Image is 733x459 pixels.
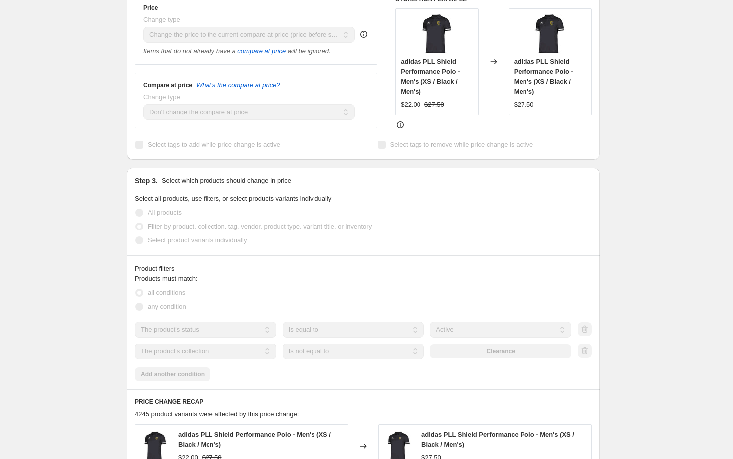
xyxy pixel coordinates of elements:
strike: $27.50 [424,100,444,110]
img: p_olo_80x.jpg [417,14,457,54]
span: all conditions [148,289,185,296]
span: Change type [143,93,180,101]
span: 4245 product variants were affected by this price change: [135,410,299,418]
span: adidas PLL Shield Performance Polo - Men's (XS / Black / Men's) [514,58,573,95]
i: Items that do not already have a [143,47,236,55]
button: What's the compare at price? [196,81,280,89]
span: Change type [143,16,180,23]
span: adidas PLL Shield Performance Polo - Men's (XS / Black / Men's) [421,431,574,448]
span: adidas PLL Shield Performance Polo - Men's (XS / Black / Men's) [178,431,331,448]
span: Products must match: [135,275,198,282]
h2: Step 3. [135,176,158,186]
img: p_olo_80x.jpg [530,14,570,54]
h3: Price [143,4,158,12]
div: $27.50 [514,100,534,110]
span: Select all products, use filters, or select products variants individually [135,195,331,202]
span: Filter by product, collection, tag, vendor, product type, variant title, or inventory [148,223,372,230]
div: Product filters [135,264,592,274]
h3: Compare at price [143,81,192,89]
span: All products [148,209,182,216]
div: $22.00 [401,100,420,110]
span: Select tags to add while price change is active [148,141,280,148]
h6: PRICE CHANGE RECAP [135,398,592,406]
div: help [359,29,369,39]
span: any condition [148,303,186,310]
span: Select tags to remove while price change is active [390,141,533,148]
span: adidas PLL Shield Performance Polo - Men's (XS / Black / Men's) [401,58,460,95]
p: Select which products should change in price [162,176,291,186]
button: compare at price [237,47,286,55]
span: Select product variants individually [148,236,247,244]
i: will be ignored. [288,47,331,55]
